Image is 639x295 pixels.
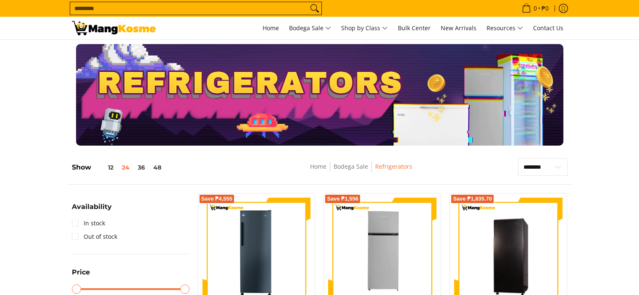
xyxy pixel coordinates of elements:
button: Search [308,2,321,15]
a: Bodega Sale [285,17,335,39]
span: ₱0 [540,5,550,11]
a: Home [258,17,283,39]
span: Save ₱4,555 [201,196,233,201]
a: Refrigerators [375,162,412,170]
button: 24 [118,164,134,171]
nav: Breadcrumbs [249,162,473,180]
span: Availability [72,204,112,210]
a: Contact Us [529,17,568,39]
span: Contact Us [533,24,563,32]
button: 36 [134,164,149,171]
span: Save ₱1,556 [327,196,358,201]
span: Bulk Center [398,24,431,32]
img: Bodega Sale Refrigerator l Mang Kosme: Home Appliances Warehouse Sale [72,21,156,35]
a: In stock [72,217,105,230]
span: Price [72,269,90,276]
span: Shop by Class [341,23,388,34]
h5: Show [72,163,166,172]
button: 12 [91,164,118,171]
summary: Open [72,269,90,282]
nav: Main Menu [164,17,568,39]
span: New Arrivals [441,24,476,32]
a: Bulk Center [394,17,435,39]
span: 0 [532,5,538,11]
a: Bodega Sale [334,162,368,170]
summary: Open [72,204,112,217]
a: Out of stock [72,230,117,243]
a: Shop by Class [337,17,392,39]
a: Resources [482,17,527,39]
button: 48 [149,164,166,171]
a: Home [310,162,326,170]
span: Bodega Sale [289,23,331,34]
span: Home [263,24,279,32]
span: Save ₱1,835.70 [453,196,492,201]
span: • [519,4,551,13]
a: New Arrivals [437,17,481,39]
span: Resources [486,23,523,34]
